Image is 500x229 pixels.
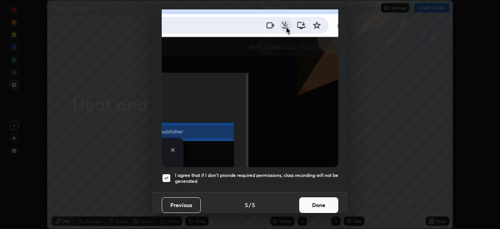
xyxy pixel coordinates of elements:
[175,172,338,184] h5: I agree that if I don't provide required permissions, class recording will not be generated
[249,201,251,209] h4: /
[252,201,255,209] h4: 5
[162,197,201,213] button: Previous
[245,201,248,209] h4: 5
[299,197,338,213] button: Done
